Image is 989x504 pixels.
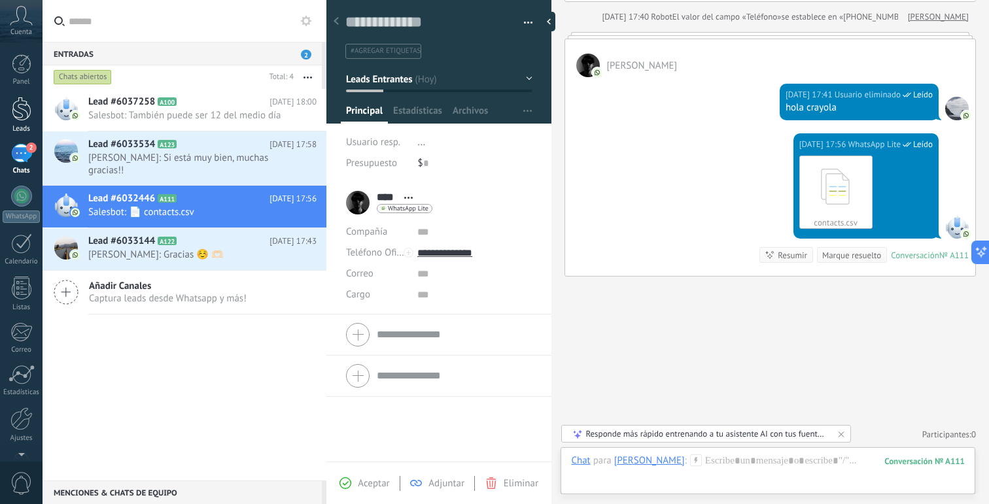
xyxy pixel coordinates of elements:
[43,228,326,270] a: Lead #6033144 A122 [DATE] 17:43 [PERSON_NAME]: Gracias ☺️ 🫶🏻
[913,88,933,101] span: Leído
[585,428,827,439] div: Responde más rápido entrenando a tu asistente AI con tus fuentes de datos
[428,477,464,490] span: Adjuntar
[346,246,414,259] span: Teléfono Oficina
[54,69,112,85] div: Chats abiertos
[3,258,41,266] div: Calendario
[884,456,965,467] div: 111
[593,454,612,467] span: para
[786,101,933,114] div: hola crayola
[835,88,901,101] span: Usuario eliminado
[781,10,915,24] span: se establece en «[PHONE_NUMBER]»
[88,192,155,205] span: Lead #6032446
[301,50,311,59] span: 2
[71,208,80,217] img: com.amocrm.amocrmwa.svg
[685,454,687,467] span: :
[43,186,326,227] a: Lead #6032446 A111 [DATE] 17:56 Salesbot: 📄 contacts.csv
[651,11,672,22] span: Robot
[43,42,322,65] div: Entradas
[158,97,177,106] span: A100
[3,210,40,223] div: WhatsApp
[848,138,901,151] span: WhatsApp Lite
[346,290,370,299] span: Cargo
[786,88,835,101] div: [DATE] 17:41
[799,156,873,229] a: contacts.csv
[88,138,155,151] span: Lead #6033534
[606,59,677,72] span: Aldo
[593,68,602,77] img: com.amocrm.amocrmwa.svg
[43,480,322,504] div: Menciones & Chats de equipo
[88,235,155,248] span: Lead #6033144
[71,154,80,163] img: com.amocrm.amocrmwa.svg
[418,136,426,148] span: ...
[43,89,326,131] a: Lead #6037258 A100 [DATE] 18:00 Salesbot: También puede ser 12 del medio día
[3,78,41,86] div: Panel
[158,237,177,245] span: A122
[269,235,317,248] span: [DATE] 17:43
[945,215,969,239] span: WhatsApp Lite
[294,65,322,89] button: Más
[453,105,488,124] span: Archivos
[962,229,971,239] img: com.amocrm.amocrmwa.svg
[346,105,383,124] span: Principal
[822,249,881,261] div: Marque resuelto
[43,131,326,185] a: Lead #6033534 A123 [DATE] 17:58 [PERSON_NAME]: Si está muy bien, muchas gracias!!
[346,132,408,153] div: Usuario resp.
[913,138,933,151] span: Leído
[3,346,41,354] div: Correo
[3,434,41,443] div: Ajustes
[418,153,533,174] div: $
[803,217,869,228] div: contacts.csv
[346,153,408,174] div: Presupuesto
[908,10,969,24] a: [PERSON_NAME]
[346,136,400,148] span: Usuario resp.
[346,263,373,284] button: Correo
[614,454,685,466] div: Aldo
[88,152,292,176] span: [PERSON_NAME]: Si está muy bien, muchas gracias!!
[158,194,177,203] span: A111
[346,267,373,280] span: Correo
[891,250,939,261] div: Conversación
[346,284,408,305] div: Cargo
[351,46,421,56] span: #agregar etiquetas
[971,429,976,440] span: 0
[71,111,80,120] img: com.amocrm.amocrmwa.svg
[939,250,969,261] div: № A111
[576,54,600,77] span: Aldo
[542,12,555,31] div: Ocultar
[922,429,976,440] a: Participantes:0
[10,28,32,37] span: Cuenta
[358,477,389,490] span: Aceptar
[3,167,41,175] div: Chats
[71,250,80,260] img: com.amocrm.amocrmwa.svg
[504,477,538,490] span: Eliminar
[269,192,317,205] span: [DATE] 17:56
[88,109,292,122] span: Salesbot: También puede ser 12 del medio día
[264,71,294,84] div: Total: 4
[26,143,37,153] span: 2
[799,138,848,151] div: [DATE] 17:56
[778,249,807,261] div: Resumir
[962,111,971,120] img: com.amocrm.amocrmwa.svg
[158,140,177,148] span: A123
[89,292,247,305] span: Captura leads desde Whatsapp y más!
[393,105,442,124] span: Estadísticas
[346,243,408,263] button: Teléfono Oficina
[388,205,428,212] span: WhatsApp Lite
[602,10,651,24] div: [DATE] 17:40
[3,125,41,133] div: Leads
[89,280,247,292] span: Añadir Canales
[672,10,782,24] span: El valor del campo «Teléfono»
[3,303,41,312] div: Listas
[269,95,317,109] span: [DATE] 18:00
[269,138,317,151] span: [DATE] 17:58
[346,157,397,169] span: Presupuesto
[346,222,408,243] div: Compañía
[88,206,292,218] span: Salesbot: 📄 contacts.csv
[88,248,292,261] span: [PERSON_NAME]: Gracias ☺️ 🫶🏻
[88,95,155,109] span: Lead #6037258
[3,388,41,397] div: Estadísticas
